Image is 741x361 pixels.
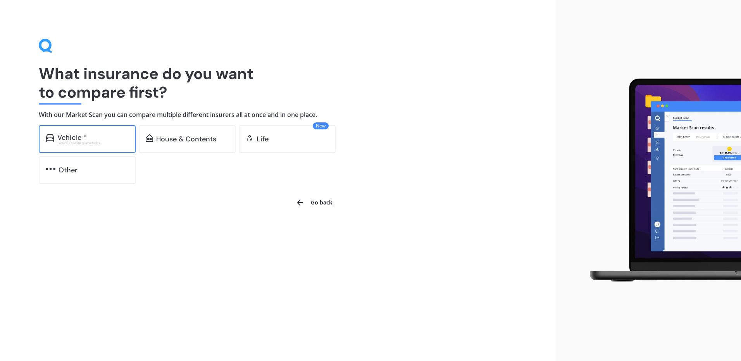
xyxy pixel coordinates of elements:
[313,122,329,129] span: New
[39,64,517,101] h1: What insurance do you want to compare first?
[59,166,78,174] div: Other
[46,165,55,173] img: other.81dba5aafe580aa69f38.svg
[46,134,54,142] img: car.f15378c7a67c060ca3f3.svg
[39,111,517,119] h4: With our Market Scan you can compare multiple different insurers all at once and in one place.
[156,135,216,143] div: House & Contents
[579,74,741,287] img: laptop.webp
[291,193,337,212] button: Go back
[146,134,153,142] img: home-and-contents.b802091223b8502ef2dd.svg
[257,135,269,143] div: Life
[57,141,129,144] div: Excludes commercial vehicles
[246,134,253,142] img: life.f720d6a2d7cdcd3ad642.svg
[57,134,87,141] div: Vehicle *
